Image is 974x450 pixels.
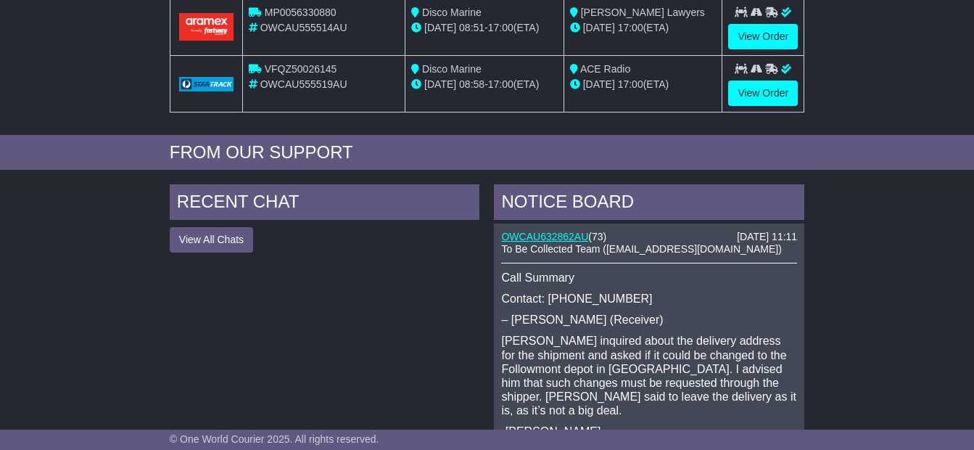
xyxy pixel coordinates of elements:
span: OWCAU555514AU [260,22,347,33]
span: 08:51 [459,22,484,33]
span: 73 [592,231,603,242]
div: RECENT CHAT [170,184,480,224]
a: View Order [728,81,798,106]
span: [DATE] [583,78,615,90]
span: Disco Marine [422,63,482,75]
span: Disco Marine [422,7,482,18]
span: 17:00 [488,22,513,33]
span: To Be Collected Team ([EMAIL_ADDRESS][DOMAIN_NAME]) [501,243,781,255]
button: View All Chats [170,227,253,253]
img: GetCarrierServiceLogo [179,77,234,91]
div: - (ETA) [411,20,558,36]
p: – [PERSON_NAME] (Receiver) [501,313,797,327]
p: Call Summary [501,271,797,285]
span: OWCAU555519AU [260,78,347,90]
div: ( ) [501,231,797,243]
div: NOTICE BOARD [494,184,804,224]
span: 08:58 [459,78,484,90]
span: [DATE] [583,22,615,33]
span: ACE Radio [580,63,630,75]
div: FROM OUR SUPPORT [170,142,804,163]
span: MP0056330880 [265,7,337,18]
span: [PERSON_NAME] Lawyers [581,7,705,18]
span: 17:00 [618,78,643,90]
div: [DATE] 11:11 [737,231,797,243]
a: OWCAU632862AU [501,231,588,242]
img: Aramex.png [179,13,234,40]
span: [DATE] [424,78,456,90]
div: - (ETA) [411,77,558,92]
p: [PERSON_NAME] inquired about the delivery address for the shipment and asked if it could be chang... [501,334,797,417]
p: -[PERSON_NAME] [501,425,797,438]
p: Contact: [PHONE_NUMBER] [501,292,797,306]
a: View Order [728,24,798,49]
div: (ETA) [570,20,717,36]
span: VFQZ50026145 [265,63,337,75]
span: [DATE] [424,22,456,33]
span: 17:00 [618,22,643,33]
span: © One World Courier 2025. All rights reserved. [170,433,379,445]
span: 17:00 [488,78,513,90]
div: (ETA) [570,77,717,92]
